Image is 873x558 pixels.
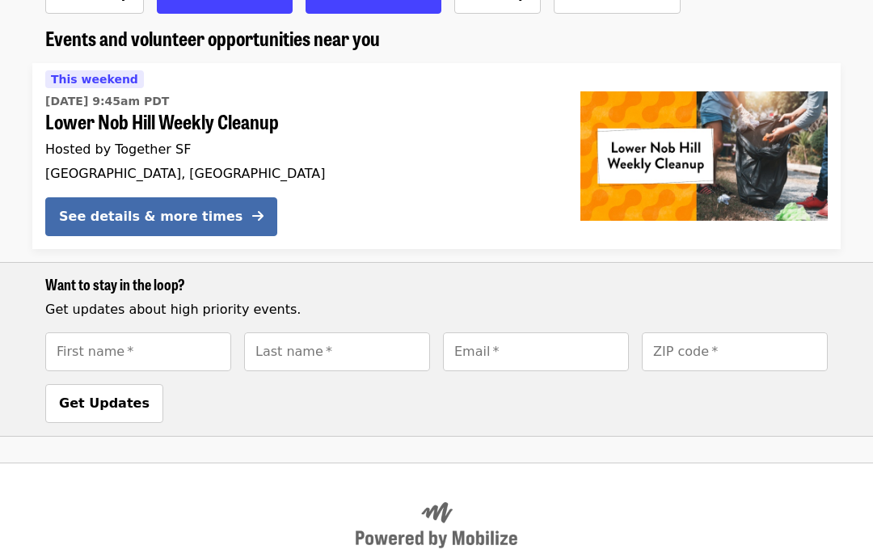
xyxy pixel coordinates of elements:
input: [object Object] [642,333,828,372]
span: Get Updates [59,396,150,412]
button: Get Updates [45,385,163,424]
button: See details & more times [45,198,277,237]
span: This weekend [51,74,138,87]
span: Get updates about high priority events. [45,302,301,318]
input: [object Object] [45,333,231,372]
a: See details for "Lower Nob Hill Weekly Cleanup" [32,64,841,250]
img: Powered by Mobilize [356,503,517,550]
span: Lower Nob Hill Weekly Cleanup [45,111,555,134]
div: See details & more times [59,208,242,227]
span: Hosted by Together SF [45,142,191,158]
span: Events and volunteer opportunities near you [45,24,380,53]
div: [GEOGRAPHIC_DATA], [GEOGRAPHIC_DATA] [45,167,555,182]
input: [object Object] [443,333,629,372]
span: Want to stay in the loop? [45,274,185,295]
i: arrow-right icon [252,209,264,225]
img: Lower Nob Hill Weekly Cleanup organized by Together SF [580,92,828,222]
time: [DATE] 9:45am PDT [45,94,169,111]
input: [object Object] [244,333,430,372]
